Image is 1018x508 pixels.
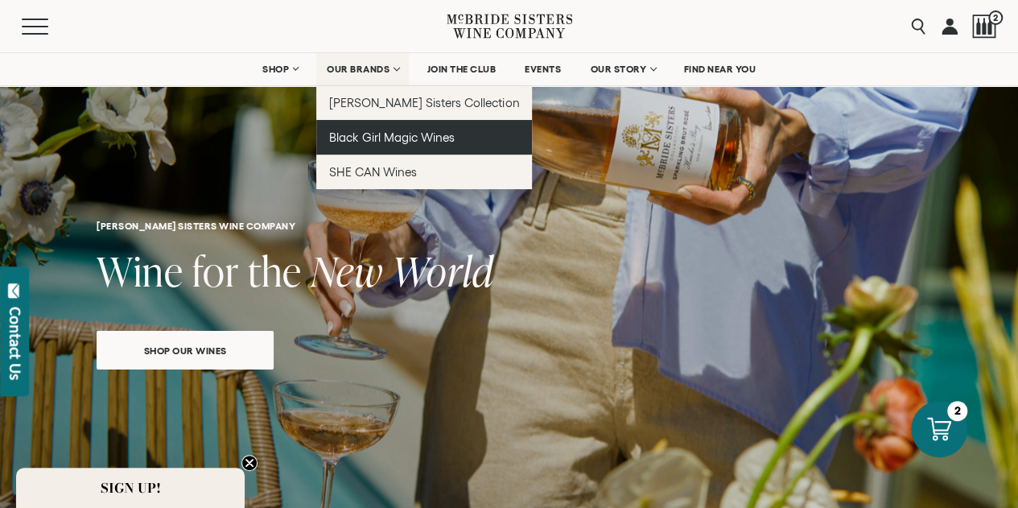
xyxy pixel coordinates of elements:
[327,64,389,75] span: OUR BRANDS
[988,10,1003,25] span: 2
[262,64,290,75] span: SHOP
[316,120,533,155] a: Black Girl Magic Wines
[7,307,23,380] div: Contact Us
[329,96,520,109] span: [PERSON_NAME] Sisters Collection
[22,19,80,35] button: Mobile Menu Trigger
[101,478,161,498] span: SIGN UP!
[417,53,507,85] a: JOIN THE CLUB
[674,53,767,85] a: FIND NEAR YOU
[590,64,646,75] span: OUR STORY
[329,130,455,144] span: Black Girl Magic Wines
[316,85,533,120] a: [PERSON_NAME] Sisters Collection
[392,243,494,299] span: World
[427,64,497,75] span: JOIN THE CLUB
[241,455,258,471] button: Close teaser
[252,53,308,85] a: SHOP
[116,335,255,366] span: Shop our wines
[16,468,245,508] div: SIGN UP!Close teaser
[97,243,183,299] span: Wine
[97,331,274,370] a: Shop our wines
[316,53,409,85] a: OUR BRANDS
[97,221,869,231] h6: [PERSON_NAME] Sisters Wine Company
[248,243,302,299] span: the
[684,64,756,75] span: FIND NEAR YOU
[311,243,383,299] span: New
[192,243,239,299] span: for
[525,64,561,75] span: EVENTS
[316,155,533,189] a: SHE CAN Wines
[579,53,666,85] a: OUR STORY
[947,401,967,421] div: 2
[329,165,417,179] span: SHE CAN Wines
[514,53,571,85] a: EVENTS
